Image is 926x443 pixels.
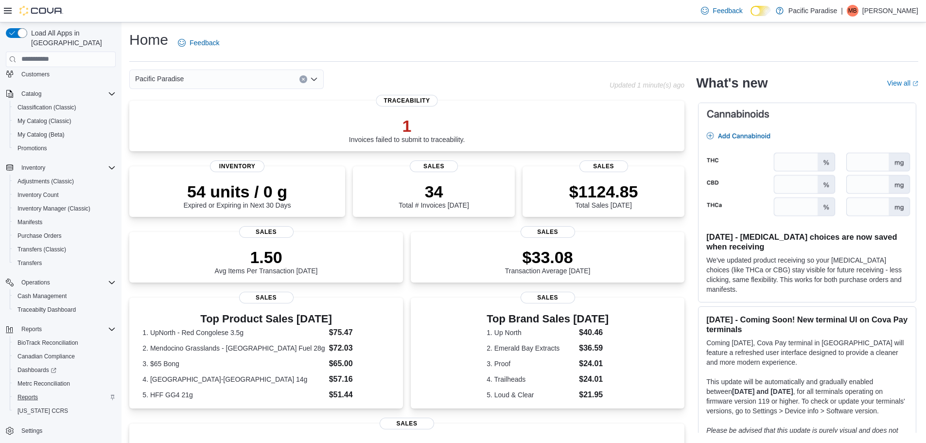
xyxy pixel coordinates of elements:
[10,303,120,317] button: Traceabilty Dashboard
[21,427,42,435] span: Settings
[14,216,46,228] a: Manifests
[579,373,609,385] dd: $24.01
[17,393,38,401] span: Reports
[10,175,120,188] button: Adjustments (Classic)
[14,257,116,269] span: Transfers
[310,75,318,83] button: Open list of options
[17,162,49,174] button: Inventory
[17,69,53,80] a: Customers
[10,229,120,243] button: Purchase Orders
[569,182,638,209] div: Total Sales [DATE]
[349,116,465,136] p: 1
[706,338,908,367] p: Coming [DATE], Cova Pay terminal in [GEOGRAPHIC_DATA] will feature a refreshed user interface des...
[14,115,75,127] a: My Catalog (Classic)
[579,389,609,401] dd: $21.95
[174,33,223,53] a: Feedback
[751,16,751,17] span: Dark Mode
[410,160,458,172] span: Sales
[142,359,325,369] dt: 3. $65 Bong
[569,182,638,201] p: $1124.85
[239,292,294,303] span: Sales
[17,380,70,388] span: Metrc Reconciliation
[17,277,116,288] span: Operations
[14,115,116,127] span: My Catalog (Classic)
[14,364,116,376] span: Dashboards
[17,117,71,125] span: My Catalog (Classic)
[14,142,51,154] a: Promotions
[10,243,120,256] button: Transfers (Classic)
[17,205,90,213] span: Inventory Manager (Classic)
[17,246,66,253] span: Transfers (Classic)
[21,90,41,98] span: Catalog
[14,378,116,390] span: Metrc Reconciliation
[215,248,318,275] div: Avg Items Per Transaction [DATE]
[210,160,264,172] span: Inventory
[17,366,56,374] span: Dashboards
[505,248,591,275] div: Transaction Average [DATE]
[14,203,116,214] span: Inventory Manager (Classic)
[487,390,575,400] dt: 5. Loud & Clear
[706,232,908,251] h3: [DATE] - [MEDICAL_DATA] choices are now saved when receiving
[17,218,42,226] span: Manifests
[17,425,46,437] a: Settings
[487,313,609,325] h3: Top Brand Sales [DATE]
[17,323,46,335] button: Reports
[17,292,67,300] span: Cash Management
[329,373,390,385] dd: $57.16
[17,177,74,185] span: Adjustments (Classic)
[19,6,63,16] img: Cova
[10,142,120,155] button: Promotions
[14,304,116,316] span: Traceabilty Dashboard
[10,390,120,404] button: Reports
[215,248,318,267] p: 1.50
[21,279,50,286] span: Operations
[142,343,325,353] dt: 2. Mendocino Grasslands - [GEOGRAPHIC_DATA] Fuel 28g
[14,337,116,349] span: BioTrack Reconciliation
[848,5,857,17] span: MB
[10,101,120,114] button: Classification (Classic)
[14,244,70,255] a: Transfers (Classic)
[14,176,116,187] span: Adjustments (Classic)
[21,325,42,333] span: Reports
[10,350,120,363] button: Canadian Compliance
[14,378,74,390] a: Metrc Reconciliation
[17,68,116,80] span: Customers
[376,95,438,106] span: Traceability
[732,388,793,395] strong: [DATE] and [DATE]
[14,351,116,362] span: Canadian Compliance
[487,343,575,353] dt: 2. Emerald Bay Extracts
[521,226,575,238] span: Sales
[696,75,768,91] h2: What's new
[10,377,120,390] button: Metrc Reconciliation
[10,256,120,270] button: Transfers
[14,364,60,376] a: Dashboards
[399,182,469,209] div: Total # Invoices [DATE]
[239,226,294,238] span: Sales
[17,232,62,240] span: Purchase Orders
[129,30,168,50] h1: Home
[10,202,120,215] button: Inventory Manager (Classic)
[14,189,116,201] span: Inventory Count
[505,248,591,267] p: $33.08
[14,129,69,141] a: My Catalog (Beta)
[2,161,120,175] button: Inventory
[17,425,116,437] span: Settings
[788,5,837,17] p: Pacific Paradise
[713,6,742,16] span: Feedback
[142,313,389,325] h3: Top Product Sales [DATE]
[17,353,75,360] span: Canadian Compliance
[706,377,908,416] p: This update will be automatically and gradually enabled between , for all terminals operating on ...
[14,102,80,113] a: Classification (Classic)
[14,391,42,403] a: Reports
[579,160,628,172] span: Sales
[14,290,116,302] span: Cash Management
[329,342,390,354] dd: $72.03
[17,259,42,267] span: Transfers
[887,79,918,87] a: View allExternal link
[2,424,120,438] button: Settings
[17,277,54,288] button: Operations
[17,191,59,199] span: Inventory Count
[10,363,120,377] a: Dashboards
[14,405,116,417] span: Washington CCRS
[10,114,120,128] button: My Catalog (Classic)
